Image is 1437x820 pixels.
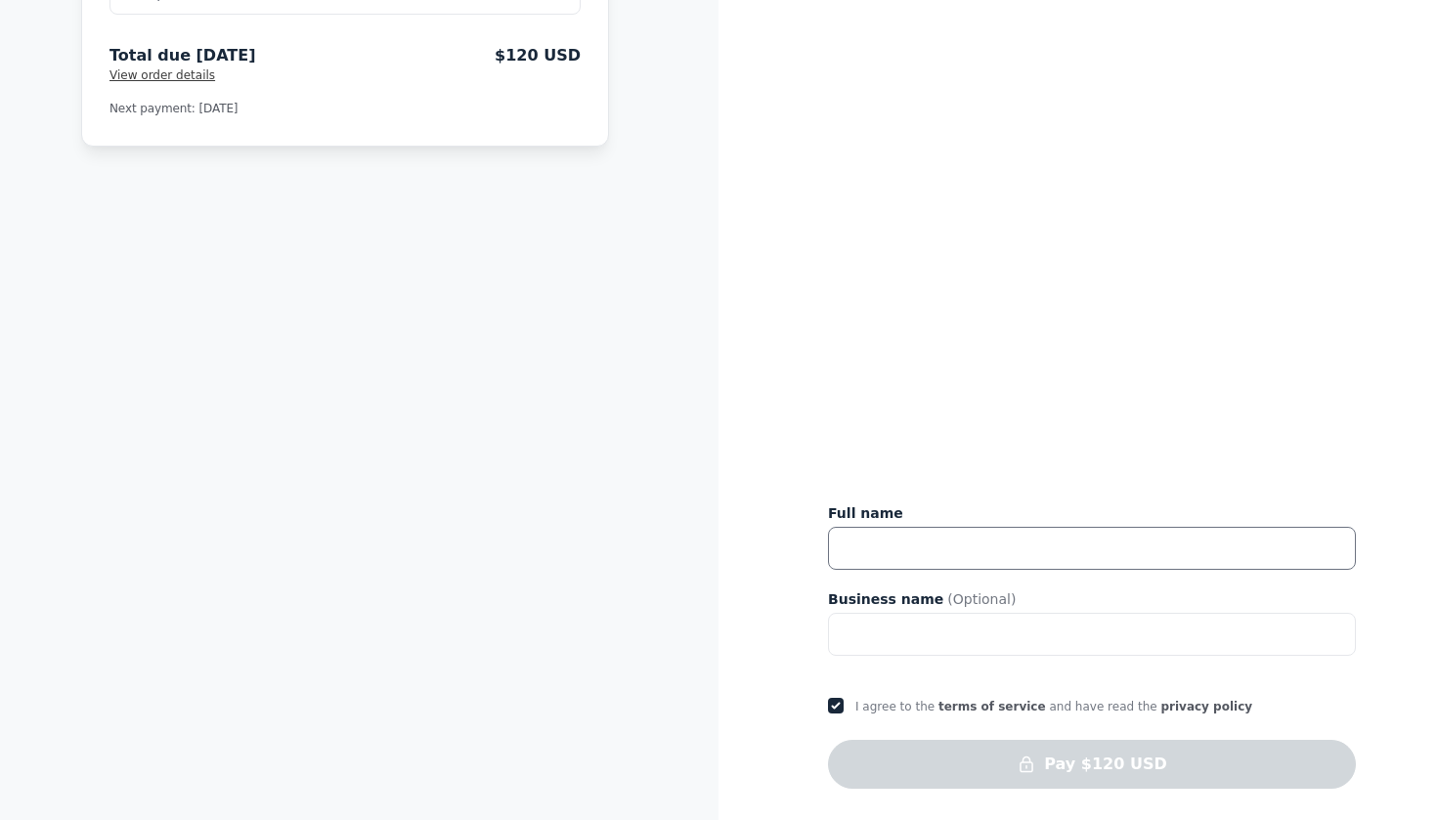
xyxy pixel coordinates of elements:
span: I agree to the and have read the [855,700,1252,713]
button: Pay $120 USD [828,740,1356,789]
span: Business name [828,589,943,609]
a: terms of service [938,700,1046,713]
button: View order details [109,67,215,83]
span: $120 USD [495,46,581,65]
span: Total due [DATE] [109,46,255,65]
span: Full name [828,503,903,523]
a: privacy policy [1160,700,1252,713]
span: (Optional) [947,589,1016,609]
span: View order details [109,68,215,82]
p: Next payment: [DATE] [109,99,581,118]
